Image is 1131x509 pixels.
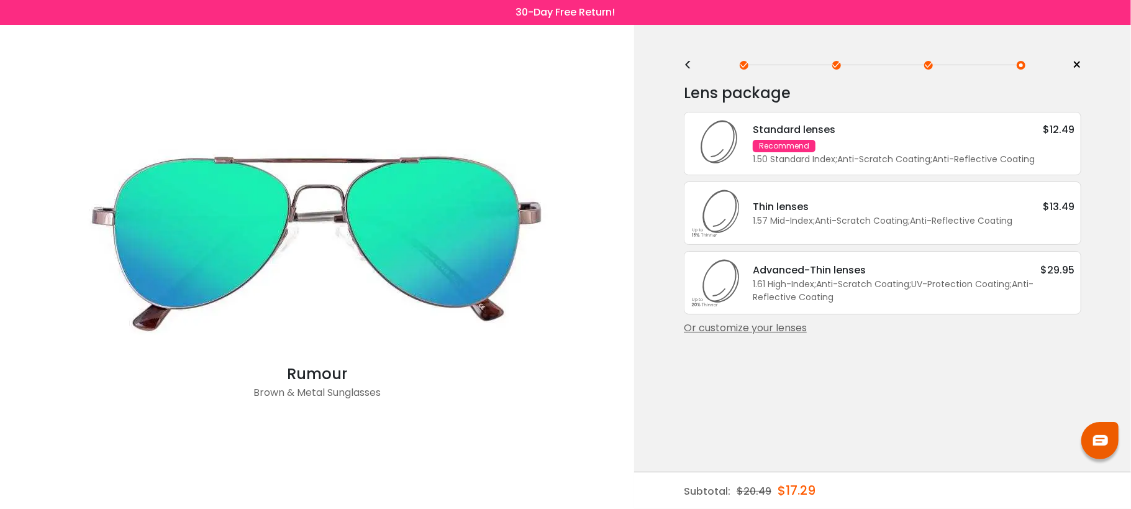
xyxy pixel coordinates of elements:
div: $17.29 [778,472,815,508]
img: Brown Rumour - Metal Sunglasses [69,114,566,363]
span: ; [835,153,837,165]
span: × [1072,56,1081,75]
div: Thin lenses [753,199,809,214]
div: Brown & Metal Sunglasses [69,385,566,410]
div: Advanced-Thin lenses [753,262,866,278]
div: $12.49 [1043,122,1074,137]
span: ; [909,278,911,290]
div: $13.49 [1043,199,1074,214]
span: ; [930,153,932,165]
span: ; [908,214,910,227]
div: Or customize your lenses [684,321,1081,336]
span: ; [1010,278,1012,290]
div: Standard lenses [753,122,835,137]
div: Lens package [684,81,1081,106]
span: ; [814,278,816,290]
div: 1.61 High-Index Anti-Scratch Coating UV-Protection Coating Anti-Reflective Coating [753,278,1074,304]
div: 1.57 Mid-Index Anti-Scratch Coating Anti-Reflective Coating [753,214,1074,227]
div: 1.50 Standard Index Anti-Scratch Coating Anti-Reflective Coating [753,153,1074,166]
div: Recommend [753,140,815,152]
div: $29.95 [1040,262,1074,278]
span: ; [813,214,815,227]
div: < [684,60,702,70]
img: chat [1093,435,1108,446]
a: × [1063,56,1081,75]
div: Rumour [69,363,566,385]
